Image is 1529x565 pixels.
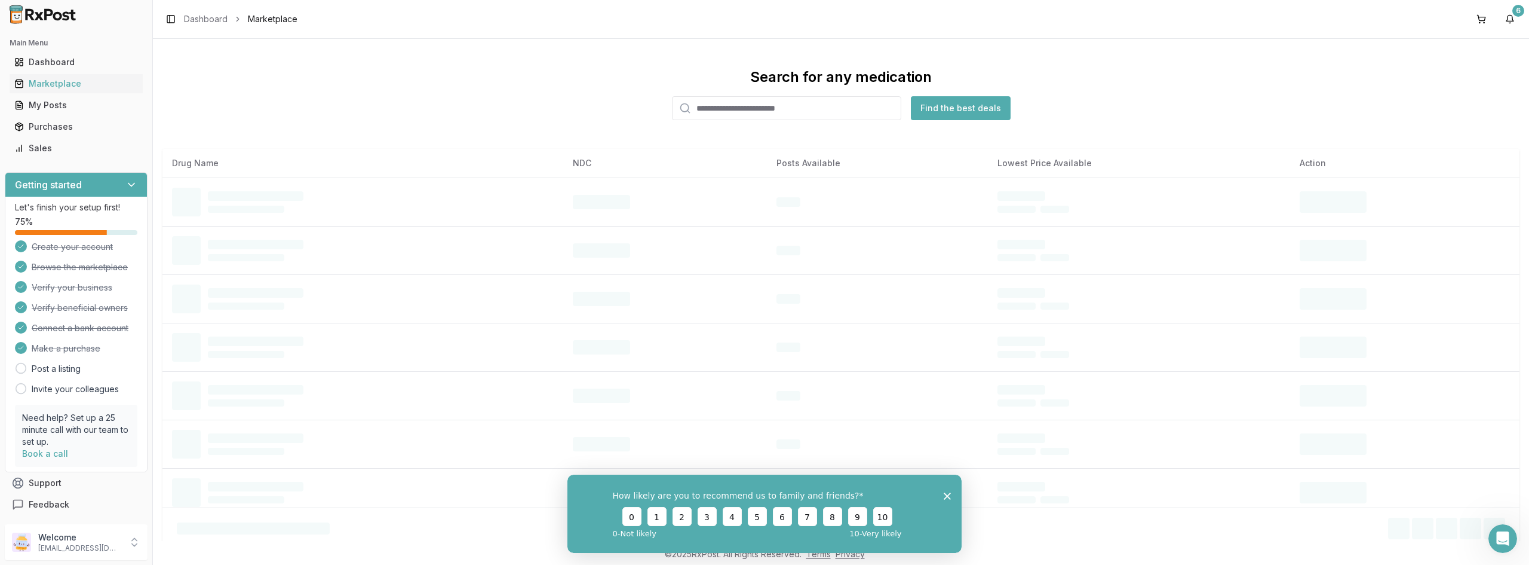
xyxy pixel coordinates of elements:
button: Find the best deals [911,96,1011,120]
span: Marketplace [248,13,297,25]
a: Dashboard [10,51,143,73]
div: Purchases [14,121,138,133]
span: Connect a bank account [32,322,128,334]
button: Sales [5,139,148,158]
p: Welcome [38,532,121,543]
button: Feedback [5,494,148,515]
p: Let's finish your setup first! [15,201,137,213]
a: Book a call [22,448,68,459]
th: NDC [563,149,767,178]
th: Action [1290,149,1519,178]
div: Dashboard [14,56,138,68]
span: Browse the marketplace [32,261,128,273]
th: Drug Name [162,149,563,178]
button: Support [5,472,148,494]
iframe: Survey from RxPost [567,475,962,553]
p: [EMAIL_ADDRESS][DOMAIN_NAME] [38,543,121,553]
iframe: Intercom live chat [1488,524,1517,553]
a: Sales [10,138,143,159]
div: 6 [1512,5,1524,17]
span: Verify beneficial owners [32,302,128,314]
a: My Posts [10,94,143,116]
a: Purchases [10,116,143,138]
a: Invite your colleagues [32,383,119,395]
img: User avatar [12,533,31,552]
button: Marketplace [5,74,148,93]
a: Privacy [836,549,865,559]
button: My Posts [5,96,148,115]
span: Make a purchase [32,343,100,355]
button: Purchases [5,117,148,136]
button: 6 [1500,10,1519,29]
a: Marketplace [10,73,143,94]
p: Need help? Set up a 25 minute call with our team to set up. [22,412,130,448]
span: Feedback [29,499,69,511]
span: Create your account [32,241,113,253]
th: Posts Available [767,149,988,178]
img: RxPost Logo [5,5,81,24]
h2: Main Menu [10,38,143,48]
div: Search for any medication [750,68,932,87]
span: Verify your business [32,282,112,294]
span: 75 % [15,216,33,228]
nav: breadcrumb [184,13,297,25]
th: Lowest Price Available [988,149,1290,178]
a: Dashboard [184,13,228,25]
a: Terms [806,549,831,559]
h3: Getting started [15,178,82,192]
button: Dashboard [5,53,148,72]
div: Sales [14,142,138,154]
a: Post a listing [32,363,81,375]
div: Marketplace [14,78,138,90]
div: My Posts [14,99,138,111]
